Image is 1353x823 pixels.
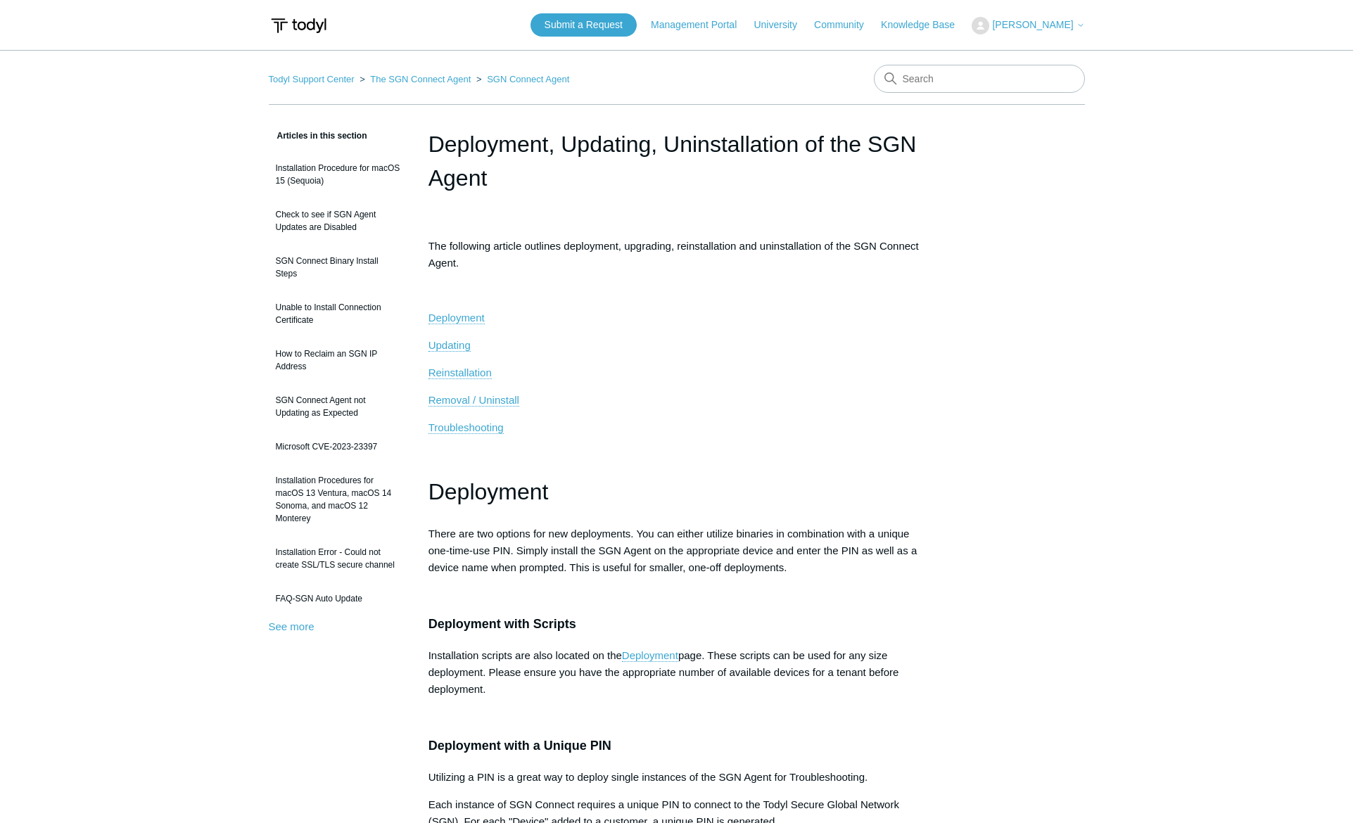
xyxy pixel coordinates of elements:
a: Submit a Request [531,13,637,37]
img: Todyl Support Center Help Center home page [269,13,329,39]
a: How to Reclaim an SGN IP Address [269,340,407,380]
li: Todyl Support Center [269,74,357,84]
h1: Deployment, Updating, Uninstallation of the SGN Agent [428,127,925,195]
a: SGN Connect Agent not Updating as Expected [269,387,407,426]
a: Updating [428,339,471,352]
span: Deployment with a Unique PIN [428,739,611,753]
a: The SGN Connect Agent [370,74,471,84]
span: Updating [428,339,471,351]
span: Installation scripts are also located on the [428,649,622,661]
a: Deployment [428,312,485,324]
a: Installation Error - Could not create SSL/TLS secure channel [269,539,407,578]
li: The SGN Connect Agent [357,74,474,84]
span: The following article outlines deployment, upgrading, reinstallation and uninstallation of the SG... [428,240,919,269]
a: Removal / Uninstall [428,394,519,407]
a: Deployment [622,649,678,662]
a: Community [814,18,878,32]
a: Installation Procedure for macOS 15 (Sequoia) [269,155,407,194]
span: There are two options for new deployments. You can either utilize binaries in combination with a ... [428,528,917,573]
span: page. These scripts can be used for any size deployment. Please ensure you have the appropriate n... [428,649,899,695]
button: [PERSON_NAME] [972,17,1084,34]
span: Deployment [428,479,549,504]
span: Troubleshooting [428,421,504,433]
span: Articles in this section [269,131,367,141]
a: University [754,18,811,32]
li: SGN Connect Agent [474,74,569,84]
a: FAQ-SGN Auto Update [269,585,407,612]
a: Management Portal [651,18,751,32]
span: Deployment with Scripts [428,617,576,631]
a: Installation Procedures for macOS 13 Ventura, macOS 14 Sonoma, and macOS 12 Monterey [269,467,407,532]
a: SGN Connect Binary Install Steps [269,248,407,287]
a: Microsoft CVE-2023-23397 [269,433,407,460]
input: Search [874,65,1085,93]
span: Utilizing a PIN is a great way to deploy single instances of the SGN Agent for Troubleshooting. [428,771,868,783]
a: Troubleshooting [428,421,504,434]
a: Todyl Support Center [269,74,355,84]
a: Unable to Install Connection Certificate [269,294,407,333]
span: Removal / Uninstall [428,394,519,406]
a: See more [269,620,315,632]
a: SGN Connect Agent [487,74,569,84]
a: Check to see if SGN Agent Updates are Disabled [269,201,407,241]
a: Reinstallation [428,366,492,379]
span: [PERSON_NAME] [992,19,1073,30]
a: Knowledge Base [881,18,969,32]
